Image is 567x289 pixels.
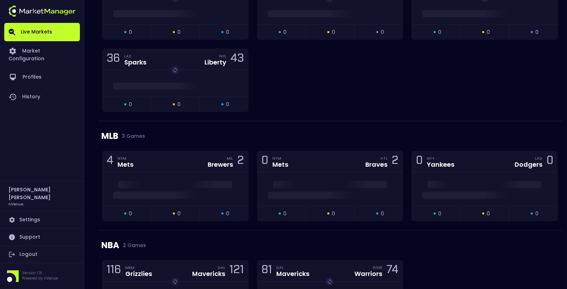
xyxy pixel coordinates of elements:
span: 0 [332,210,335,217]
div: MLB [101,121,559,151]
div: DAL [276,265,309,270]
span: 0 [487,29,490,36]
span: 0 [283,29,286,36]
div: 36 [107,53,120,66]
div: 0 [547,155,553,168]
div: Mavericks [276,271,309,277]
a: Support [4,229,80,246]
div: Dodgers [515,161,542,168]
a: Settings [4,211,80,228]
a: History [4,87,80,107]
h2: [PERSON_NAME] [PERSON_NAME] [8,186,76,201]
div: Mets [118,161,133,168]
div: Liberty [204,59,226,66]
span: 0 [487,210,490,217]
div: Mets [272,161,288,168]
div: 43 [231,53,244,66]
span: 0 [226,101,229,108]
span: 0 [226,29,229,36]
span: 0 [177,29,181,36]
div: Yankees [427,161,454,168]
div: DAL [218,265,225,270]
div: NYM [272,155,288,161]
img: replayImg [327,279,333,284]
img: logo [8,6,76,17]
span: 0 [129,29,132,36]
span: 0 [381,210,384,217]
div: Braves [365,161,388,168]
div: 0 [262,155,268,168]
span: 0 [535,210,538,217]
span: 2 Games [119,242,146,248]
span: 0 [177,101,181,108]
span: 0 [332,29,335,36]
img: replayImg [172,279,178,284]
span: 0 [129,210,132,217]
div: LAS [124,53,146,59]
div: Sparks [124,59,146,66]
div: GSW [373,265,382,270]
div: 74 [386,264,398,277]
p: Powered by nVenue [22,276,58,281]
span: 0 [226,210,229,217]
div: Version 1.31Powered by nVenue [4,270,80,282]
img: replayImg [172,67,178,73]
div: Grizzlies [125,271,152,277]
div: NBA [101,230,559,260]
span: 0 [283,210,286,217]
div: MEM [125,265,152,270]
span: 0 [438,29,441,36]
h3: nVenue [8,201,23,207]
span: 3 Games [118,133,145,139]
a: Profiles [4,67,80,87]
div: NYM [118,155,133,161]
div: Warriors [354,271,382,277]
span: 0 [177,210,181,217]
div: LAD [535,155,542,161]
p: Version 1.31 [22,270,58,276]
a: Logout [4,246,80,263]
a: Market Configuration [4,41,80,67]
a: Live Markets [4,23,80,41]
div: ATL [380,155,388,161]
div: Brewers [208,161,233,168]
div: 121 [229,264,244,277]
div: NYL [219,53,226,59]
span: 0 [535,29,538,36]
div: 0 [416,155,423,168]
span: 0 [381,29,384,36]
span: 0 [129,101,132,108]
div: Mavericks [192,271,225,277]
span: 0 [438,210,441,217]
div: 2 [237,155,244,168]
div: NYY [427,155,454,161]
div: 4 [107,155,113,168]
div: MIL [227,155,233,161]
div: 81 [262,264,272,277]
div: 116 [107,264,121,277]
div: 2 [392,155,398,168]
